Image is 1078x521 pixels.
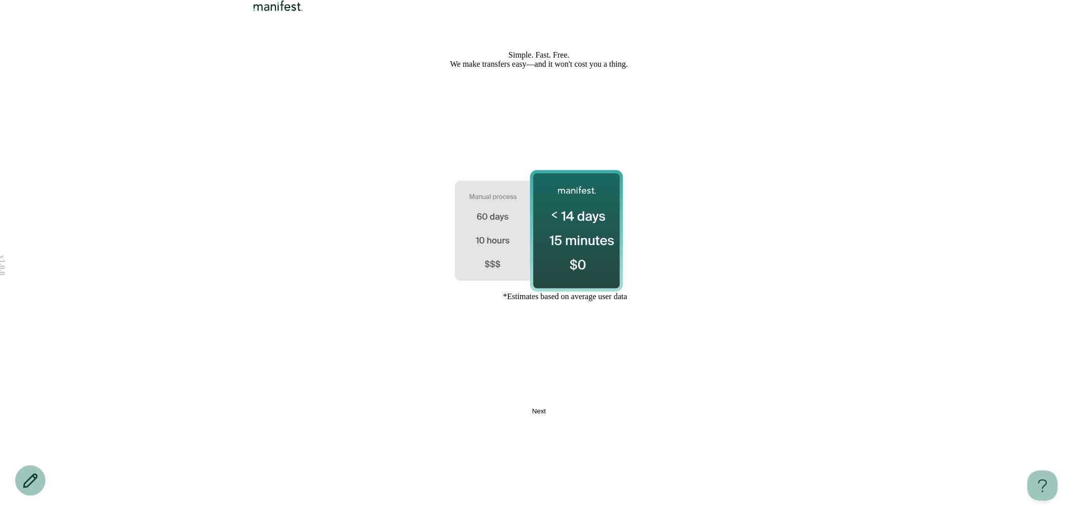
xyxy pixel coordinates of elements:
[380,60,698,69] p: We make transfers easy—and it won't cost you a thing.
[532,407,546,415] span: Next
[380,407,698,415] button: Next
[451,292,627,301] p: *Estimates based on average user data
[1027,470,1058,501] iframe: Toggle Customer Support
[380,51,698,60] h1: Simple. Fast. Free.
